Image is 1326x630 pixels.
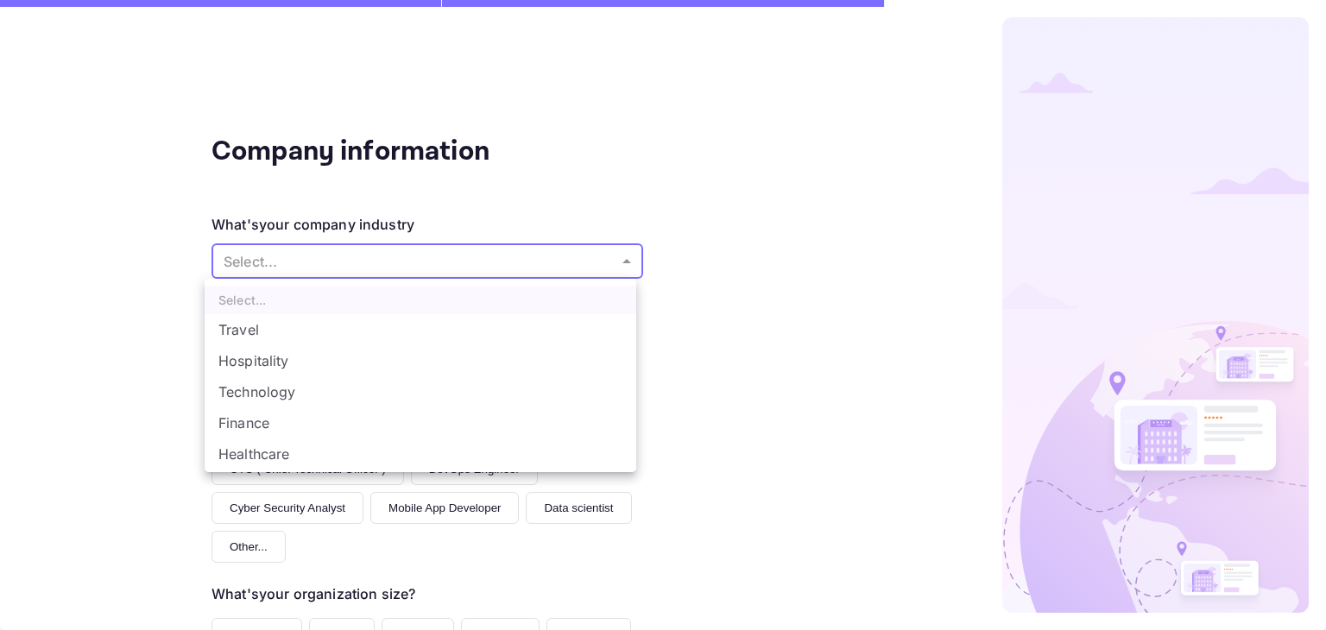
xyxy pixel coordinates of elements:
li: Hospitality [205,345,636,376]
li: Travel [205,314,636,345]
li: Education [205,469,636,501]
li: Finance [205,407,636,438]
li: Healthcare [205,438,636,469]
li: Technology [205,376,636,407]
